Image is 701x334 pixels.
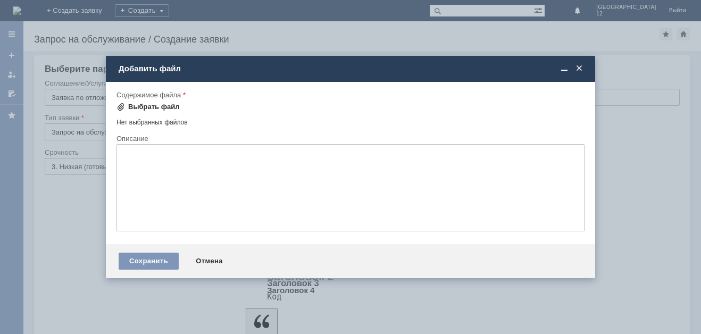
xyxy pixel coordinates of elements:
span: Свернуть (Ctrl + M) [559,64,570,73]
div: Прошу удалить отл чеки за [DATE]. [PERSON_NAME]. [4,4,155,21]
div: Нет выбранных файлов [116,114,585,127]
div: Содержимое файла [116,91,582,98]
span: Закрыть [574,64,585,73]
div: Описание [116,135,582,142]
div: Выбрать файл [128,103,180,111]
div: Добавить файл [119,64,585,73]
